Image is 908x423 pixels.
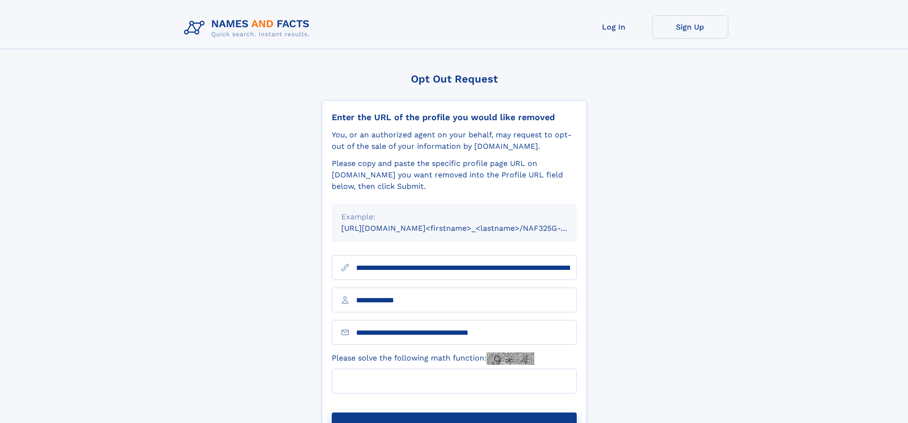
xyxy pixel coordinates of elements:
[332,352,534,365] label: Please solve the following math function:
[332,129,577,152] div: You, or an authorized agent on your behalf, may request to opt-out of the sale of your informatio...
[341,224,595,233] small: [URL][DOMAIN_NAME]<firstname>_<lastname>/NAF325G-xxxxxxxx
[576,15,652,39] a: Log In
[180,15,317,41] img: Logo Names and Facts
[341,211,567,223] div: Example:
[322,73,587,85] div: Opt Out Request
[332,158,577,192] div: Please copy and paste the specific profile page URL on [DOMAIN_NAME] you want removed into the Pr...
[652,15,728,39] a: Sign Up
[332,112,577,123] div: Enter the URL of the profile you would like removed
